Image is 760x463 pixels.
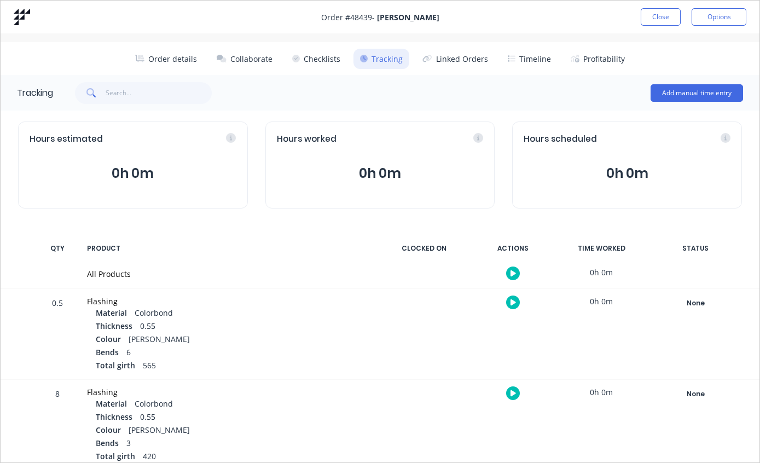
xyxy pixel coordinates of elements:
span: Colour [96,333,121,345]
span: Hours estimated [30,133,103,146]
button: Linked Orders [416,49,495,69]
button: 0h 0m [30,163,236,184]
button: Timeline [501,49,558,69]
div: None [656,387,735,401]
div: TIME WORKED [560,237,642,260]
button: Add manual time entry [651,84,743,102]
div: Flashing [87,386,370,398]
button: 0h 0m [277,163,484,184]
span: Hours worked [277,133,337,146]
img: Factory [14,9,30,25]
button: 0h 0m [524,163,730,184]
div: 0.55 [96,411,370,424]
span: Total girth [96,450,135,462]
button: Options [692,8,746,26]
span: Material [96,307,127,319]
button: Close [641,8,681,26]
button: Tracking [353,49,409,69]
div: Tracking [17,86,53,100]
div: 0h 0m [560,380,642,404]
div: Colorbond [96,398,370,411]
span: Material [96,398,127,409]
span: Hours scheduled [524,133,597,146]
span: Thickness [96,411,132,423]
button: None [655,386,735,402]
div: 0h 0m [560,260,642,285]
div: 0.55 [96,320,370,333]
span: Colour [96,424,121,436]
div: Flashing [87,296,370,307]
strong: [PERSON_NAME] [377,12,439,22]
div: STATUS [649,237,742,260]
div: All Products [87,268,370,280]
div: PRODUCT [80,237,376,260]
div: 0h 0m [560,289,642,314]
input: Search... [106,82,212,104]
div: [PERSON_NAME] [96,333,370,346]
button: Checklists [286,49,347,69]
span: Bends [96,346,119,358]
div: None [656,296,735,310]
div: CLOCKED ON [383,237,465,260]
div: ACTIONS [472,237,554,260]
span: Order # 48439 - [321,11,439,23]
div: [PERSON_NAME] [96,424,370,437]
div: 565 [96,360,370,373]
span: Thickness [96,320,132,332]
div: QTY [41,237,74,260]
div: 0.5 [41,291,74,379]
span: Total girth [96,360,135,371]
div: Colorbond [96,307,370,320]
button: Profitability [564,49,631,69]
span: Bends [96,437,119,449]
div: 6 [96,346,370,360]
button: Collaborate [210,49,279,69]
button: Order details [129,49,204,69]
div: 3 [96,437,370,450]
button: None [655,296,735,311]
